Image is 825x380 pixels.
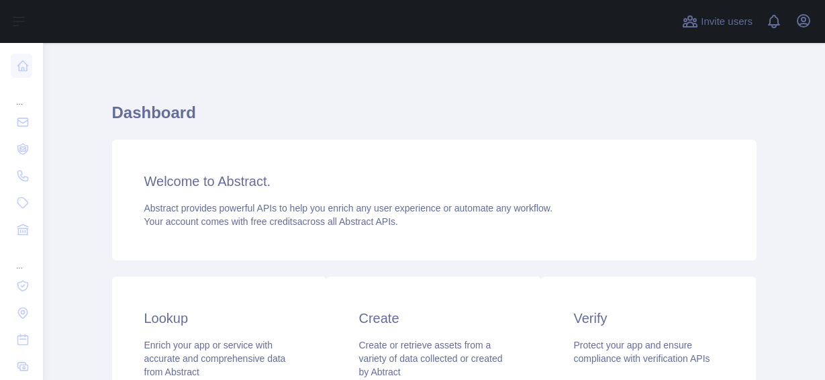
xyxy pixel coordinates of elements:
h3: Verify [573,309,724,328]
span: Create or retrieve assets from a variety of data collected or created by Abtract [358,340,502,377]
button: Invite users [679,11,755,32]
h3: Create [358,309,509,328]
span: Enrich your app or service with accurate and comprehensive data from Abstract [144,340,286,377]
h3: Welcome to Abstract. [144,172,724,191]
span: Protect your app and ensure compliance with verification APIs [573,340,710,364]
h1: Dashboard [112,102,757,134]
div: ... [11,81,32,107]
span: free credits [251,216,297,227]
span: Invite users [701,14,753,30]
h3: Lookup [144,309,295,328]
span: Abstract provides powerful APIs to help you enrich any user experience or automate any workflow. [144,203,553,213]
span: Your account comes with across all Abstract APIs. [144,216,398,227]
div: ... [11,244,32,271]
